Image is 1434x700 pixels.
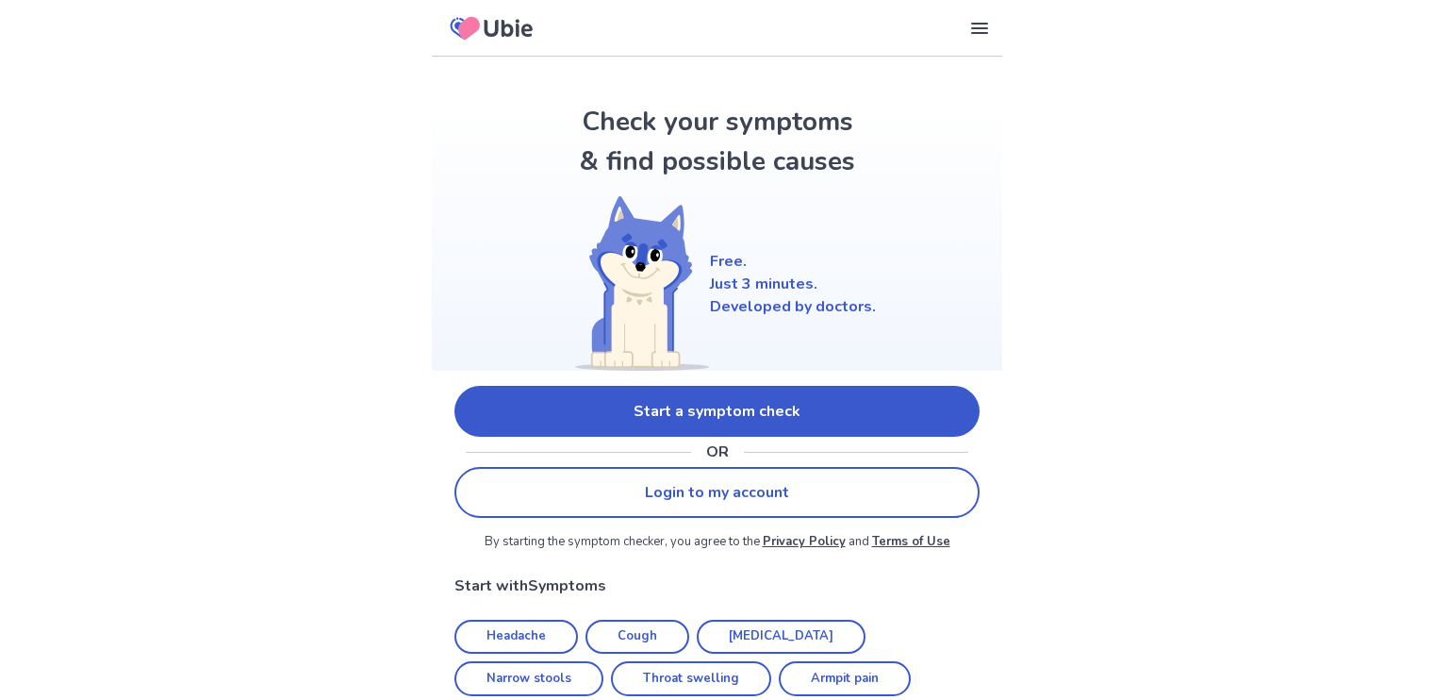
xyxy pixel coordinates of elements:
[454,386,980,437] a: Start a symptom check
[454,467,980,518] a: Login to my account
[454,620,578,655] a: Headache
[559,196,710,371] img: Shiba (Welcome)
[710,273,876,295] p: Just 3 minutes.
[872,533,950,550] a: Terms of Use
[763,533,846,550] a: Privacy Policy
[454,575,980,597] p: Start with Symptoms
[585,620,689,655] a: Cough
[710,250,876,273] p: Free.
[611,661,771,696] a: Throat swelling
[706,441,729,463] p: OR
[710,295,876,318] p: Developed by doctors.
[454,533,980,552] p: By starting the symptom checker, you agree to the and
[697,620,865,655] a: [MEDICAL_DATA]
[454,661,603,696] a: Narrow stools
[779,661,911,696] a: Armpit pain
[576,102,859,181] h1: Check your symptoms & find possible causes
